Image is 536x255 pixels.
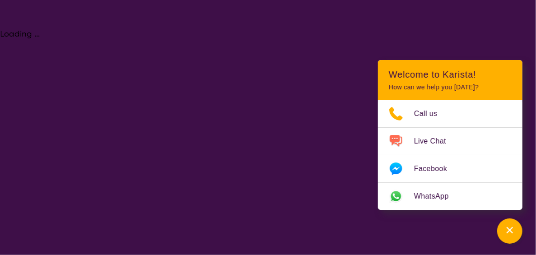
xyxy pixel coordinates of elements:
[497,218,522,244] button: Channel Menu
[378,60,522,210] div: Channel Menu
[389,69,512,80] h2: Welcome to Karista!
[389,83,512,91] p: How can we help you [DATE]?
[414,190,460,203] span: WhatsApp
[414,134,457,148] span: Live Chat
[414,162,458,176] span: Facebook
[378,183,522,210] a: Web link opens in a new tab.
[414,107,448,121] span: Call us
[378,100,522,210] ul: Choose channel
